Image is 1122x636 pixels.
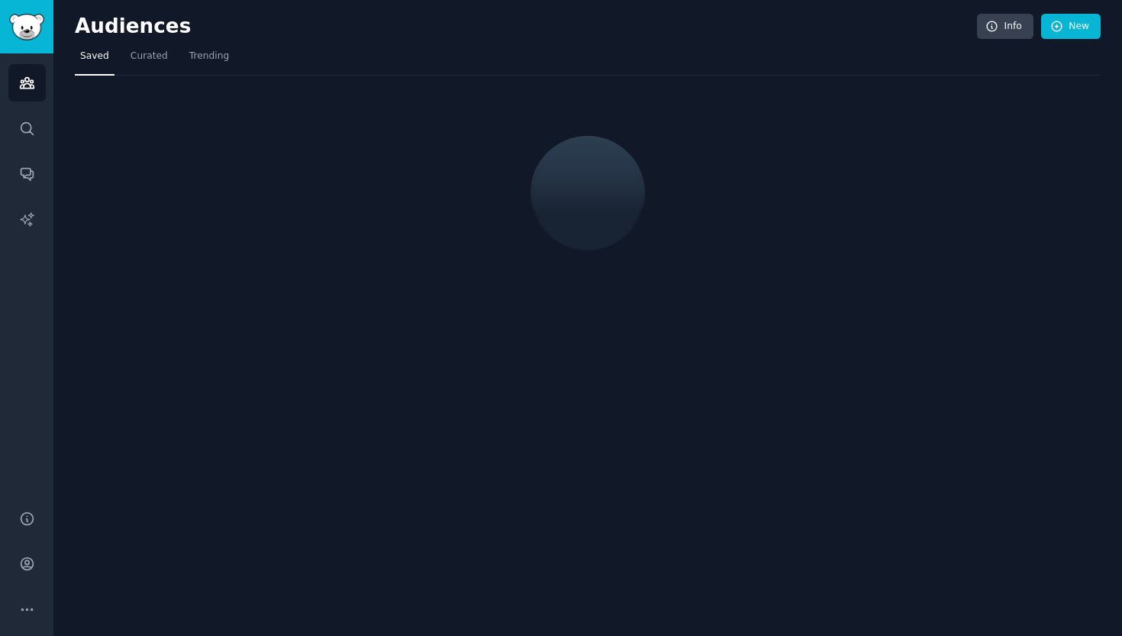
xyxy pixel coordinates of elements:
[977,14,1033,40] a: Info
[80,50,109,63] span: Saved
[9,14,44,40] img: GummySearch logo
[184,44,234,76] a: Trending
[1041,14,1101,40] a: New
[75,44,114,76] a: Saved
[189,50,229,63] span: Trending
[131,50,168,63] span: Curated
[75,15,977,39] h2: Audiences
[125,44,173,76] a: Curated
